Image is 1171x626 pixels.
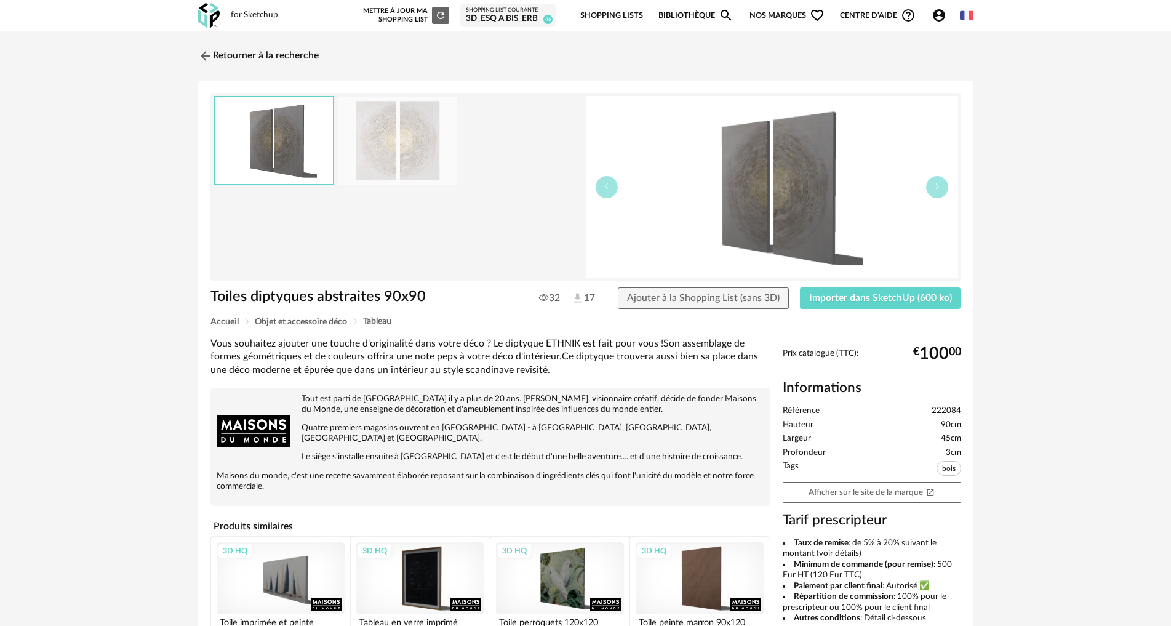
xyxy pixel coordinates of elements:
span: Magnify icon [719,8,733,23]
div: 3D HQ [357,543,393,559]
h3: Tarif prescripteur [783,512,961,529]
span: bois [937,461,961,476]
div: for Sketchup [231,10,278,21]
a: Retourner à la recherche [198,42,319,70]
span: 100 [919,349,949,359]
span: 222084 [932,406,961,417]
button: Importer dans SketchUp (600 ko) [800,287,961,310]
h2: Informations [783,379,961,397]
img: thumbnail.png [586,96,958,278]
span: Profondeur [783,447,826,459]
p: Maisons du monde, c'est une recette savamment élaborée reposant sur la combinaison d'ingrédients ... [217,471,764,492]
span: Importer dans SketchUp (600 ko) [809,293,952,303]
p: Quatre premiers magasins ouvrent en [GEOGRAPHIC_DATA] - à [GEOGRAPHIC_DATA], [GEOGRAPHIC_DATA], [... [217,423,764,444]
span: Largeur [783,433,811,444]
div: € 00 [913,349,961,359]
li: : 100% pour le prescripteur ou 100% pour le client final [783,592,961,613]
span: Account Circle icon [932,8,952,23]
img: brand logo [217,394,290,468]
span: Référence [783,406,820,417]
a: Shopping List courante 3D_ESQ A BIS_ERB 46 [466,7,550,25]
img: OXP [198,3,220,28]
span: 3cm [946,447,961,459]
span: Account Circle icon [932,8,946,23]
li: : de 5% à 20% suivant le montant (voir détails) [783,538,961,560]
img: toiles-diptyques-abstraites-90x90-1000-13-28-222084_1.jpg [338,97,457,185]
a: Shopping Lists [580,1,643,30]
span: 46 [543,15,553,24]
div: Vous souhaitez ajouter une touche d'originalité dans votre déco ? Le diptyque ETHNIK est fait pou... [210,337,770,377]
div: 3D HQ [497,543,532,559]
span: Ajouter à la Shopping List (sans 3D) [627,293,780,303]
div: 3D HQ [217,543,253,559]
b: Répartition de commission [794,592,893,601]
span: Tags [783,461,799,479]
span: 45cm [941,433,961,444]
button: Ajouter à la Shopping List (sans 3D) [618,287,789,310]
li: : 500 Eur HT (120 Eur TTC) [783,560,961,581]
h1: Toiles diptyques abstraites 90x90 [210,287,516,307]
span: Accueil [210,318,239,326]
img: fr [960,9,973,22]
img: Téléchargements [571,292,584,305]
div: Breadcrumb [210,317,961,326]
p: Le siège s'installe ensuite à [GEOGRAPHIC_DATA] et c'est le début d'une belle aventure.... et d'u... [217,452,764,462]
b: Taux de remise [794,539,849,547]
span: Refresh icon [435,12,446,18]
span: Hauteur [783,420,813,431]
span: 17 [571,292,595,305]
b: Paiement par client final [794,582,882,590]
span: Centre d'aideHelp Circle Outline icon [840,8,916,23]
div: 3D_ESQ A BIS_ERB [466,14,550,25]
div: Prix catalogue (TTC): [783,348,961,371]
li: : Autorisé ✅ [783,581,961,592]
span: Tableau [363,317,391,326]
span: Heart Outline icon [810,8,825,23]
li: : Détail ci-dessous [783,613,961,624]
span: Open In New icon [926,488,935,496]
span: 90cm [941,420,961,431]
span: Objet et accessoire déco [255,318,347,326]
span: 32 [539,292,560,304]
div: 3D HQ [636,543,672,559]
span: Help Circle Outline icon [901,8,916,23]
img: svg+xml;base64,PHN2ZyB3aWR0aD0iMjQiIGhlaWdodD0iMjQiIHZpZXdCb3g9IjAgMCAyNCAyNCIgZmlsbD0ibm9uZSIgeG... [198,49,213,63]
h4: Produits similaires [210,517,770,536]
span: Nos marques [749,1,825,30]
a: BibliothèqueMagnify icon [658,1,733,30]
div: Shopping List courante [466,7,550,14]
div: Mettre à jour ma Shopping List [361,7,449,24]
b: Autres conditions [794,614,860,622]
p: Tout est parti de [GEOGRAPHIC_DATA] il y a plus de 20 ans. [PERSON_NAME], visionnaire créatif, dé... [217,394,764,415]
a: Afficher sur le site de la marqueOpen In New icon [783,482,961,504]
b: Minimum de commande (pour remise) [794,560,933,569]
img: thumbnail.png [215,97,333,184]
